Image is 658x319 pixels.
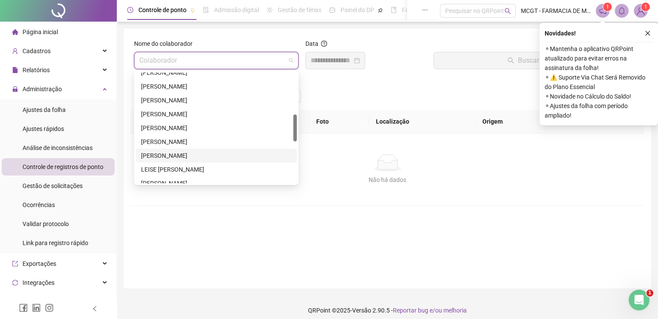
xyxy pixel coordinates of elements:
span: file-done [203,7,209,13]
span: home [12,29,18,35]
span: Validar protocolo [22,220,69,227]
div: [PERSON_NAME] [141,151,292,160]
span: Folha de pagamento [402,6,457,13]
span: notification [599,7,607,15]
span: 1 [606,4,609,10]
span: Painel do DP [340,6,374,13]
span: facebook [19,303,28,312]
span: Data [305,40,318,47]
span: Página inicial [22,29,58,35]
span: ⚬ ⚠️ Suporte Via Chat Será Removido do Plano Essencial [545,73,653,92]
span: Controle de ponto [138,6,186,13]
span: book [391,7,397,13]
span: lock [12,86,18,92]
img: 3345 [634,4,647,17]
iframe: Intercom live chat [629,290,649,310]
span: Integrações [22,279,55,286]
span: sync [12,280,18,286]
span: Controle de registros de ponto [22,163,103,170]
span: clock-circle [127,7,133,13]
span: Ocorrências [22,201,55,208]
div: FERNANDA XAVIER DOS SANTOS [136,80,297,93]
label: Nome do colaborador [134,39,198,48]
span: pushpin [378,8,383,13]
div: [PERSON_NAME] [141,109,292,119]
div: FABIANA BARBOSA SANTOS DE OLIVEIRA [136,66,297,80]
div: [PERSON_NAME] [141,82,292,91]
span: Admissão digital [214,6,259,13]
span: search [504,8,511,14]
span: Administração [22,86,62,93]
div: [PERSON_NAME] [141,123,292,133]
span: left [92,306,98,312]
button: Buscar registros [433,52,641,69]
span: Versão [352,307,371,314]
span: Relatórios [22,67,50,73]
div: [PERSON_NAME] [141,137,292,147]
span: ⚬ Novidade no Cálculo do Saldo! [545,92,653,101]
span: 1 [646,290,653,297]
span: instagram [45,303,54,312]
span: user-add [12,48,18,54]
sup: 1 [603,3,612,11]
span: bell [618,7,626,15]
div: LEISE [PERSON_NAME] [141,165,292,174]
th: Localização [369,110,475,134]
span: Link para registro rápido [22,239,88,246]
span: Exportações [22,260,56,267]
div: Não há dados [141,175,634,185]
div: JOAO VITOR AMORIM RODRIGUES [136,121,297,135]
span: Cadastros [22,48,51,54]
span: Análise de inconsistências [22,144,93,151]
span: linkedin [32,303,41,312]
span: Gestão de férias [278,6,321,13]
div: [PERSON_NAME] [141,179,292,188]
span: MCGT - FARMACIA DE MANIPULAÇÃO LTDA [521,6,591,16]
div: [PERSON_NAME] [141,68,292,77]
span: pushpin [190,8,195,13]
div: LETÍCIA DOS SANTOS CARVALHO [136,176,297,190]
span: sun [266,7,273,13]
span: Ajustes rápidos [22,125,64,132]
div: IRIS LIIZIANE CARDOSOS DOS SANTOS [136,107,297,121]
span: Novidades ! [545,29,576,38]
div: LAISA MIRELY SOUSA SILVA [136,135,297,149]
th: Foto [309,110,369,134]
div: [PERSON_NAME] [141,96,292,105]
div: GUSTAVO DA SILVA SOUZA [136,93,297,107]
span: question-circle [321,41,327,47]
span: ⚬ Ajustes da folha com período ampliado! [545,101,653,120]
span: dashboard [329,7,335,13]
div: LAYSLA BARBOSA MEDEIROS [136,149,297,163]
span: close [645,30,651,36]
span: Ajustes da folha [22,106,66,113]
span: ⚬ Mantenha o aplicativo QRPoint atualizado para evitar erros na assinatura da folha! [545,44,653,73]
th: Origem [475,110,552,134]
span: file [12,67,18,73]
span: ellipsis [422,7,428,13]
div: LEISE MARIA MESQUITA DE ABREU LOUREIRO [136,163,297,176]
span: export [12,261,18,267]
span: Reportar bug e/ou melhoria [393,307,467,314]
span: Gestão de solicitações [22,182,83,189]
span: 1 [644,4,647,10]
sup: Atualize o seu contato no menu Meus Dados [641,3,650,11]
